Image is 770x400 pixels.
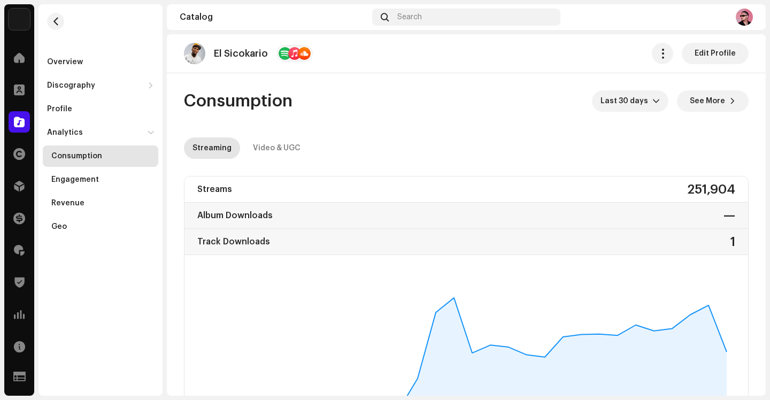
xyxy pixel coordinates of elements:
div: 1 [730,233,735,250]
div: Engagement [51,175,99,184]
div: Discography [47,81,95,90]
div: Streaming [192,137,232,159]
div: Geo [51,222,67,231]
re-m-nav-item: Profile [43,98,158,120]
div: Overview [47,58,83,66]
img: 3f8b1ee6-8fa8-4d5b-9023-37de06d8e731 [9,9,30,30]
div: dropdown trigger [652,90,660,112]
re-m-nav-item: Consumption [43,145,158,167]
re-m-nav-item: Overview [43,51,158,73]
re-m-nav-item: Revenue [43,193,158,214]
re-m-nav-item: Geo [43,216,158,237]
div: Track Downloads [197,233,270,250]
div: Consumption [51,152,102,160]
img: 2b2cc181-0bb1-48ac-8039-f2df7ed1c849 [184,43,205,64]
div: Album Downloads [197,207,273,224]
div: Video & UGC [253,137,301,159]
span: Search [397,13,422,21]
span: Edit Profile [695,43,736,64]
button: See More [677,90,749,112]
span: See More [690,90,725,112]
div: Catalog [180,13,368,21]
p: El Sicokario [214,48,268,59]
span: Consumption [184,90,292,112]
re-m-nav-dropdown: Analytics [43,122,158,237]
button: Edit Profile [682,43,749,64]
div: 251,904 [687,181,735,198]
span: Last 30 days [600,90,652,112]
div: Streams [197,181,232,198]
div: — [723,207,735,224]
div: Profile [47,105,72,113]
div: Analytics [47,128,83,137]
re-m-nav-dropdown: Discography [43,75,158,96]
div: Revenue [51,199,84,207]
img: 3510e9c2-cc3f-4b6a-9b7a-8c4b2eabcfaf [736,9,753,26]
re-m-nav-item: Engagement [43,169,158,190]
